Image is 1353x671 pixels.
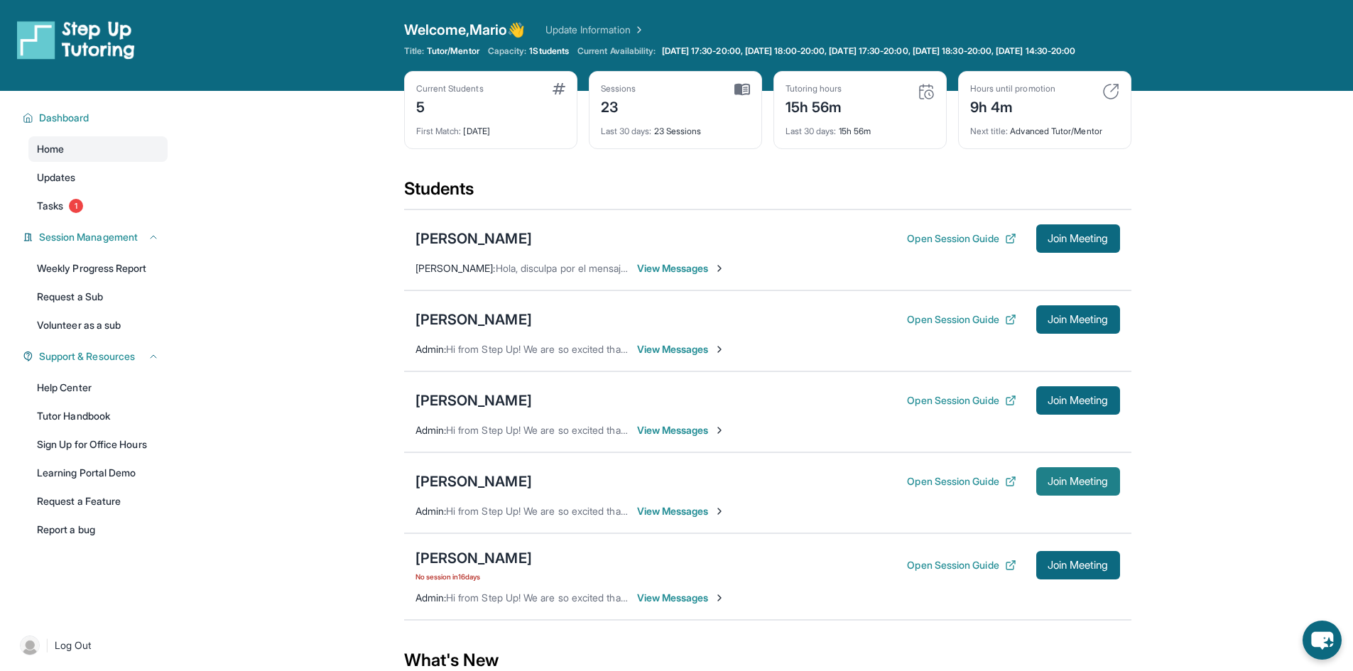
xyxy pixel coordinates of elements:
[33,230,159,244] button: Session Management
[28,375,168,400] a: Help Center
[918,83,935,100] img: card
[714,344,725,355] img: Chevron-Right
[637,342,726,356] span: View Messages
[416,117,565,137] div: [DATE]
[415,548,532,568] div: [PERSON_NAME]
[28,432,168,457] a: Sign Up for Office Hours
[1048,234,1109,243] span: Join Meeting
[415,505,446,517] span: Admin :
[37,142,64,156] span: Home
[404,178,1131,209] div: Students
[786,117,935,137] div: 15h 56m
[28,312,168,338] a: Volunteer as a sub
[415,424,446,436] span: Admin :
[416,83,484,94] div: Current Students
[1036,467,1120,496] button: Join Meeting
[601,83,636,94] div: Sessions
[28,517,168,542] a: Report a bug
[416,126,462,136] span: First Match :
[786,94,842,117] div: 15h 56m
[415,343,446,355] span: Admin :
[907,312,1016,327] button: Open Session Guide
[970,94,1055,117] div: 9h 4m
[1036,551,1120,579] button: Join Meeting
[55,638,92,653] span: Log Out
[1036,224,1120,253] button: Join Meeting
[496,262,1298,274] span: Hola, disculpa por el mensaje tarde, pero puedemos empezar nuestra primera sesión este viernes a ...
[714,425,725,436] img: Chevron-Right
[1048,477,1109,486] span: Join Meeting
[631,23,645,37] img: Chevron Right
[970,117,1119,137] div: Advanced Tutor/Mentor
[637,591,726,605] span: View Messages
[601,117,750,137] div: 23 Sessions
[659,45,1079,57] a: [DATE] 17:30-20:00, [DATE] 18:00-20:00, [DATE] 17:30-20:00, [DATE] 18:30-20:00, [DATE] 14:30-20:00
[28,165,168,190] a: Updates
[404,20,526,40] span: Welcome, Mario 👋
[69,199,83,213] span: 1
[404,45,424,57] span: Title:
[20,635,40,655] img: user-img
[415,591,446,604] span: Admin :
[427,45,479,57] span: Tutor/Mentor
[45,637,49,654] span: |
[907,558,1016,572] button: Open Session Guide
[637,504,726,518] span: View Messages
[415,310,532,329] div: [PERSON_NAME]
[39,349,135,364] span: Support & Resources
[970,126,1009,136] span: Next title :
[28,256,168,281] a: Weekly Progress Report
[415,571,532,582] span: No session in 16 days
[415,229,532,249] div: [PERSON_NAME]
[28,403,168,429] a: Tutor Handbook
[1303,621,1342,660] button: chat-button
[28,284,168,310] a: Request a Sub
[14,630,168,661] a: |Log Out
[1048,315,1109,324] span: Join Meeting
[601,126,652,136] span: Last 30 days :
[637,261,726,276] span: View Messages
[17,20,135,60] img: logo
[39,230,138,244] span: Session Management
[786,83,842,94] div: Tutoring hours
[714,506,725,517] img: Chevron-Right
[786,126,837,136] span: Last 30 days :
[488,45,527,57] span: Capacity:
[415,471,532,491] div: [PERSON_NAME]
[545,23,645,37] a: Update Information
[33,349,159,364] button: Support & Resources
[907,474,1016,489] button: Open Session Guide
[37,170,76,185] span: Updates
[37,199,63,213] span: Tasks
[907,393,1016,408] button: Open Session Guide
[28,136,168,162] a: Home
[553,83,565,94] img: card
[28,193,168,219] a: Tasks1
[970,83,1055,94] div: Hours until promotion
[415,391,532,410] div: [PERSON_NAME]
[637,423,726,437] span: View Messages
[28,489,168,514] a: Request a Feature
[601,94,636,117] div: 23
[33,111,159,125] button: Dashboard
[529,45,569,57] span: 1 Students
[415,262,496,274] span: [PERSON_NAME] :
[1102,83,1119,100] img: card
[28,460,168,486] a: Learning Portal Demo
[734,83,750,96] img: card
[1036,305,1120,334] button: Join Meeting
[39,111,89,125] span: Dashboard
[1036,386,1120,415] button: Join Meeting
[662,45,1076,57] span: [DATE] 17:30-20:00, [DATE] 18:00-20:00, [DATE] 17:30-20:00, [DATE] 18:30-20:00, [DATE] 14:30-20:00
[416,94,484,117] div: 5
[1048,561,1109,569] span: Join Meeting
[714,263,725,274] img: Chevron-Right
[714,592,725,604] img: Chevron-Right
[1048,396,1109,405] span: Join Meeting
[577,45,656,57] span: Current Availability:
[907,231,1016,246] button: Open Session Guide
